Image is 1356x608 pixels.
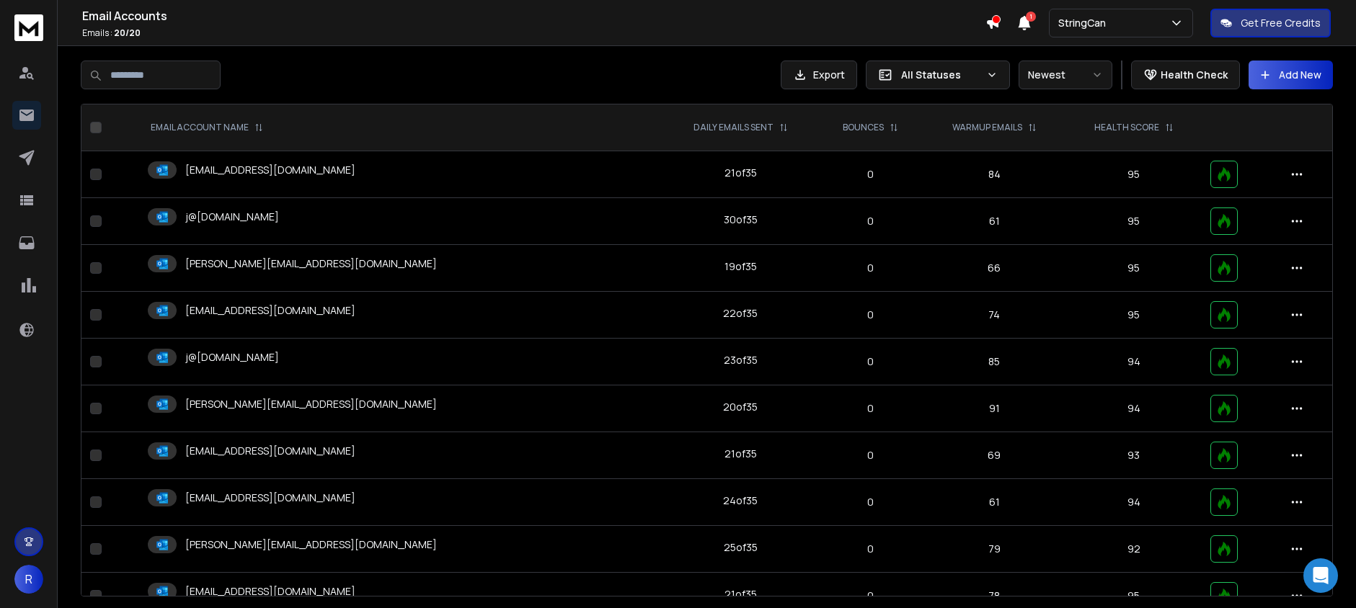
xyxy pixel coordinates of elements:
[1019,61,1112,89] button: Newest
[1161,68,1228,82] p: Health Check
[923,385,1065,432] td: 91
[724,166,757,180] div: 21 of 35
[1065,432,1202,479] td: 93
[14,14,43,41] img: logo
[1094,122,1159,133] p: HEALTH SCORE
[185,491,355,505] p: [EMAIL_ADDRESS][DOMAIN_NAME]
[827,354,914,369] p: 0
[1065,385,1202,432] td: 94
[827,214,914,228] p: 0
[185,584,355,599] p: [EMAIL_ADDRESS][DOMAIN_NAME]
[827,495,914,509] p: 0
[923,198,1065,245] td: 61
[827,401,914,416] p: 0
[952,122,1022,133] p: WARMUP EMAILS
[1303,558,1338,593] div: Open Intercom Messenger
[827,167,914,182] p: 0
[1065,151,1202,198] td: 95
[923,479,1065,526] td: 61
[14,565,43,594] button: R
[1065,526,1202,573] td: 92
[827,448,914,462] p: 0
[843,122,884,133] p: BOUNCES
[82,7,985,24] h1: Email Accounts
[923,245,1065,292] td: 66
[724,353,758,367] div: 23 of 35
[923,526,1065,573] td: 79
[185,537,437,552] p: [PERSON_NAME][EMAIL_ADDRESS][DOMAIN_NAME]
[724,447,757,461] div: 21 of 35
[723,400,758,414] div: 20 of 35
[724,587,757,602] div: 21 of 35
[827,589,914,603] p: 0
[923,339,1065,385] td: 85
[723,493,758,508] div: 24 of 35
[693,122,774,133] p: DAILY EMAILS SENT
[1065,198,1202,245] td: 95
[901,68,980,82] p: All Statuses
[1058,16,1112,30] p: StringCan
[781,61,857,89] button: Export
[151,122,263,133] div: EMAIL ACCOUNT NAME
[185,397,437,411] p: [PERSON_NAME][EMAIL_ADDRESS][DOMAIN_NAME]
[185,350,279,365] p: j@[DOMAIN_NAME]
[827,308,914,322] p: 0
[724,259,757,274] div: 19 of 35
[1131,61,1240,89] button: Health Check
[923,432,1065,479] td: 69
[185,256,437,271] p: [PERSON_NAME][EMAIL_ADDRESS][DOMAIN_NAME]
[724,540,758,555] div: 25 of 35
[185,303,355,318] p: [EMAIL_ADDRESS][DOMAIN_NAME]
[1249,61,1333,89] button: Add New
[1210,9,1331,37] button: Get Free Credits
[1241,16,1321,30] p: Get Free Credits
[1065,292,1202,339] td: 95
[723,306,758,321] div: 22 of 35
[1026,12,1036,22] span: 1
[185,163,355,177] p: [EMAIL_ADDRESS][DOMAIN_NAME]
[185,444,355,458] p: [EMAIL_ADDRESS][DOMAIN_NAME]
[114,27,141,39] span: 20 / 20
[185,210,279,224] p: j@[DOMAIN_NAME]
[923,151,1065,198] td: 84
[827,542,914,556] p: 0
[724,213,758,227] div: 30 of 35
[1065,245,1202,292] td: 95
[1065,339,1202,385] td: 94
[923,292,1065,339] td: 74
[827,261,914,275] p: 0
[82,27,985,39] p: Emails :
[1065,479,1202,526] td: 94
